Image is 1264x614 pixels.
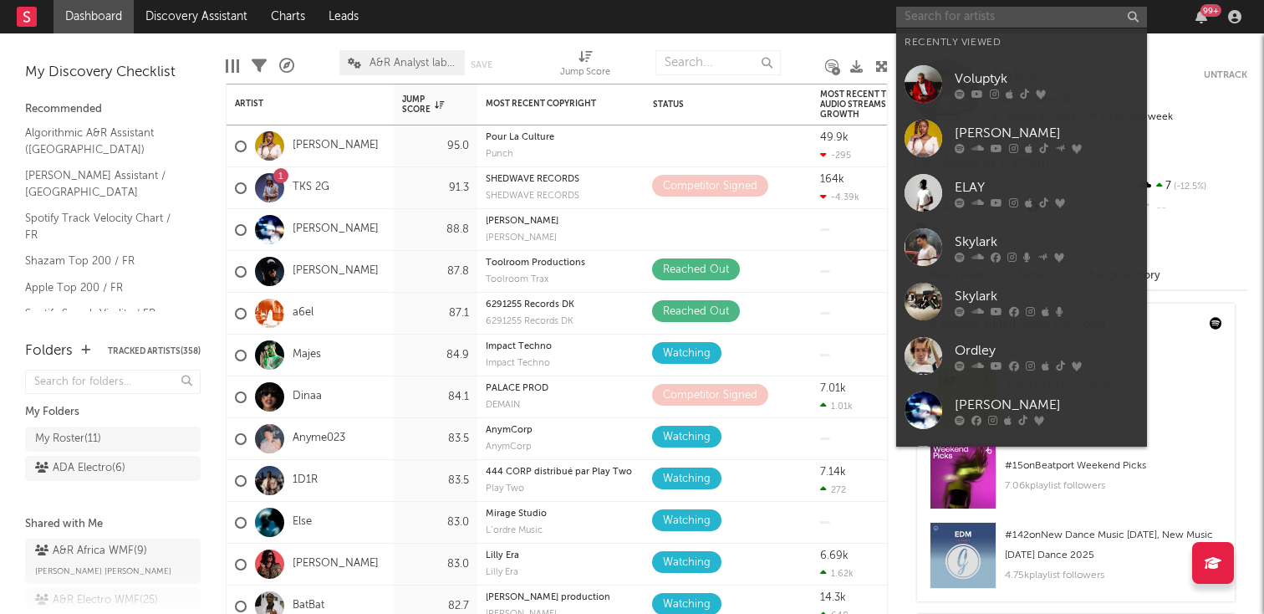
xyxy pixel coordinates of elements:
a: [PERSON_NAME] [293,557,379,571]
div: copyright: SHEDWAVE RECORDS [486,175,636,184]
div: copyright: AnymCorp [486,426,636,435]
div: copyright: Pour La Culture [486,133,636,142]
a: Skylark [896,274,1147,329]
div: 83.0 [402,513,469,533]
a: Else [293,515,312,530]
div: 87.1 [402,304,469,324]
div: # 142 on New Dance Music [DATE], New Music [DATE] Dance 2025 [1005,525,1222,565]
input: Search for folders... [25,370,201,394]
div: Skylark [955,232,1139,252]
div: 1.62k [820,568,854,579]
span: A&R Analyst labels [370,58,456,69]
div: 49.9k [820,132,849,143]
div: Mirage Studio [486,509,636,519]
div: Competitor Signed [663,177,757,197]
div: Recommended [25,100,201,120]
div: copyright: PALACE PROD [486,384,636,393]
div: AnymCorp [486,426,636,435]
input: Search... [655,50,781,75]
div: Edit Columns [226,42,239,90]
div: [PERSON_NAME] [955,123,1139,143]
div: copyright: 6291255 Records DK [486,300,636,310]
div: label: Ariane Bonzini [486,233,636,243]
div: [PERSON_NAME] production [486,593,636,602]
div: 7 [1136,176,1247,197]
a: ELAY [896,166,1147,220]
div: Folders [25,341,73,361]
div: Competitor Signed [663,386,757,406]
div: copyright: Lilly Era [486,551,636,560]
div: label: DEMAIN [486,401,636,410]
div: ELAY [955,177,1139,197]
div: 99 + [1200,4,1221,17]
div: copyright: Impact Techno [486,342,636,351]
div: -- [1136,197,1247,219]
div: PALACE PROD [486,384,636,393]
a: [PERSON_NAME] [293,139,379,153]
div: 83.0 [402,555,469,575]
a: Voluptyk [896,57,1147,111]
button: Save [471,60,492,69]
div: Reached Out [663,302,729,322]
a: a6el [293,306,313,320]
div: Jump Score [402,95,444,115]
a: [PERSON_NAME] [896,383,1147,437]
div: [PERSON_NAME] [955,395,1139,415]
div: DEMAIN [486,401,636,410]
div: 444 CORP distribué par Play Two [486,468,636,477]
a: Shazam Top 200 / FR [25,252,184,270]
div: label: 6291255 Records DK [486,317,636,326]
div: Toolroom Productions [486,258,636,268]
div: Recently Viewed [905,33,1139,53]
div: 83.5 [402,429,469,449]
div: SHEDWAVE RECORDS [486,192,636,201]
div: label: Punch [486,150,636,159]
a: #142onNew Dance Music [DATE], New Music [DATE] Dance 20254.75kplaylist followers [917,522,1235,601]
div: 7.01k [820,383,846,394]
a: Spotify Track Velocity Chart / FR [25,209,184,243]
div: 95.0 [402,136,469,156]
div: Watching [663,344,711,364]
div: [PERSON_NAME] [486,233,636,243]
a: Majes [293,348,321,362]
div: My Roster ( 11 ) [35,429,101,449]
div: 272 [820,484,846,495]
a: TKS 2G [293,181,329,195]
div: Punch [486,150,636,159]
div: 84.9 [402,345,469,366]
span: -12.5 % [1171,182,1206,192]
div: Pour La Culture [486,133,636,142]
div: Toolroom Trax [486,275,636,284]
div: Status [653,100,762,110]
div: Artist [235,99,360,109]
div: Watching [663,553,711,573]
div: Most Recent Track Global Audio Streams Daily Growth [820,90,945,120]
a: 1D1R [293,473,318,488]
div: Filters [252,42,267,90]
div: Impact Techno [486,342,636,351]
div: label: L’ordre Music [486,526,636,535]
div: 7.14k [820,467,846,478]
button: 99+ [1195,10,1207,23]
div: copyright: Mirage Studio [486,509,636,519]
a: [PERSON_NAME] [293,264,379,279]
div: -295 [820,150,851,161]
div: 84.1 [402,387,469,407]
div: 88.8 [402,220,469,240]
div: label: Play Two [486,484,636,494]
div: A&R Pipeline [279,42,294,90]
div: My Folders [25,402,201,422]
div: L’ordre Music [486,526,636,535]
div: 83.5 [402,471,469,491]
a: [PERSON_NAME] Assistant / [GEOGRAPHIC_DATA] [25,166,184,201]
div: My Discovery Checklist [25,63,201,83]
a: Ordley [896,329,1147,383]
div: copyright: 444 CORP distribué par Play Two [486,468,636,477]
div: Reached Out [663,260,729,280]
div: # 15 on Beatport Weekend Picks [1005,456,1222,476]
div: label: Toolroom Trax [486,275,636,284]
div: Shared with Me [25,514,201,535]
div: 6291255 Records DK [486,317,636,326]
button: Tracked Artists(358) [108,347,201,356]
button: Untrack [1204,67,1247,84]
